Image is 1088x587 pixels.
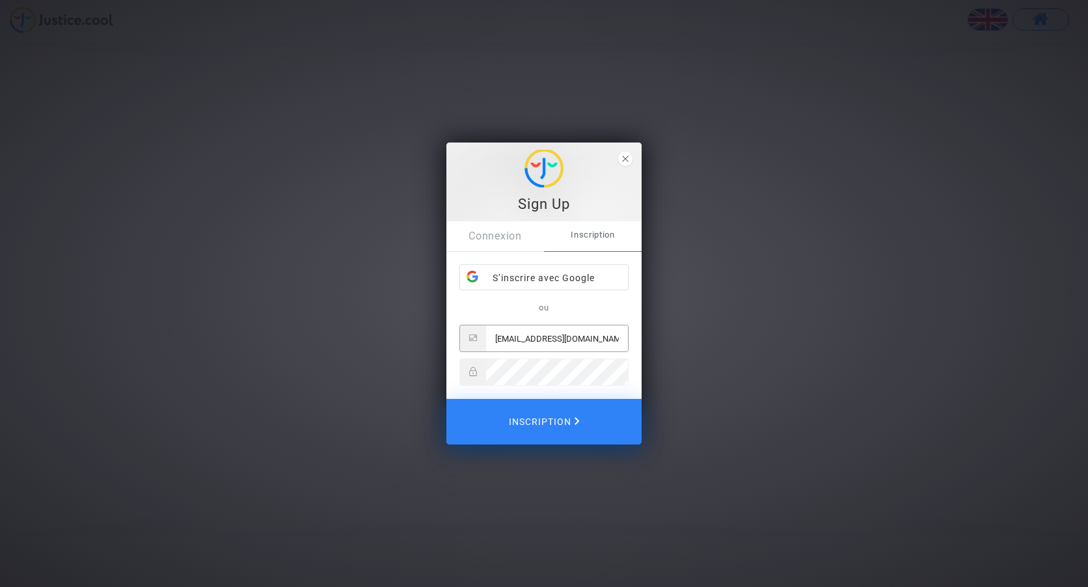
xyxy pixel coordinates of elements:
[509,408,580,435] span: Inscription
[486,359,628,385] input: Password
[618,152,632,166] span: close
[486,325,628,351] input: Email
[460,265,628,291] div: S’inscrire avec Google
[454,195,634,214] div: Sign Up
[446,221,544,251] a: Connexion
[544,221,642,249] span: Inscription
[446,399,642,444] button: Inscription
[539,303,549,312] span: ou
